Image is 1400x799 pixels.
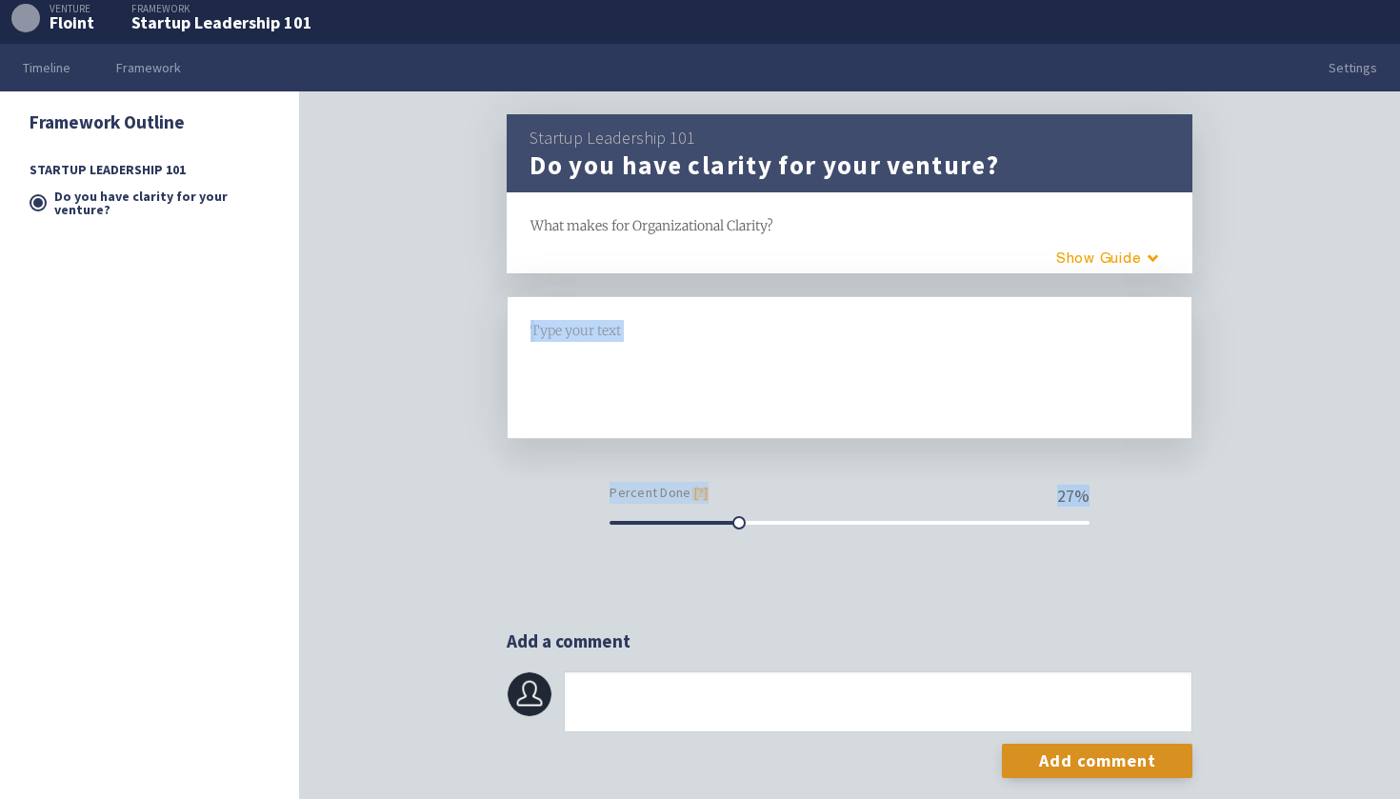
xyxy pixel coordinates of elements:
[54,187,268,220] a: Do you have clarity for your venture?
[131,14,312,31] div: Startup Leadership 101
[30,153,268,187] span: Startup Leadership 101
[1002,744,1192,778] input: Add comment
[131,4,312,14] div: Framework
[1057,488,1090,505] div: 27 %
[93,44,204,91] a: Framework
[530,127,695,149] a: Startup Leadership 101
[507,671,552,717] img: BD
[50,14,94,31] div: Floint
[610,482,708,504] small: Percent Done
[1306,44,1400,91] a: Settings
[530,217,773,234] span: What makes for Organizational Clarity?
[1019,242,1181,273] button: Guide
[30,110,185,135] a: Framework Outline
[507,629,1192,654] h2: Add a comment
[11,4,94,14] div: Venture
[530,150,999,180] h1: Do you have clarity for your venture?
[11,4,94,32] a: Venture Floint
[694,484,709,501] a: [?]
